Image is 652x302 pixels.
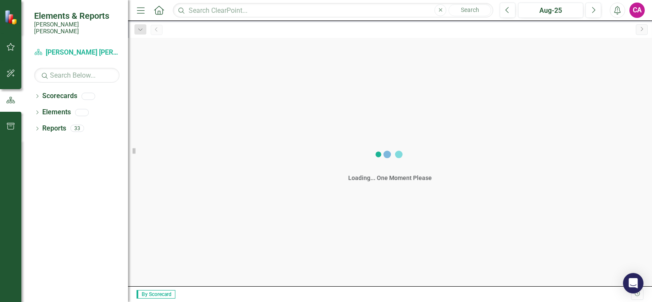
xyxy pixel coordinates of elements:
span: Elements & Reports [34,11,119,21]
div: Loading... One Moment Please [348,174,432,182]
button: CA [629,3,645,18]
small: [PERSON_NAME] [PERSON_NAME] [34,21,119,35]
input: Search Below... [34,68,119,83]
button: Aug-25 [518,3,583,18]
a: Elements [42,107,71,117]
a: Scorecards [42,91,77,101]
a: [PERSON_NAME] [PERSON_NAME] CORPORATE Balanced Scorecard [34,48,119,58]
input: Search ClearPoint... [173,3,493,18]
span: By Scorecard [137,290,175,299]
img: ClearPoint Strategy [3,9,20,25]
div: Aug-25 [521,6,580,16]
button: Search [448,4,491,16]
span: Search [461,6,479,13]
a: Reports [42,124,66,134]
div: 33 [70,125,84,132]
div: Open Intercom Messenger [623,273,643,293]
